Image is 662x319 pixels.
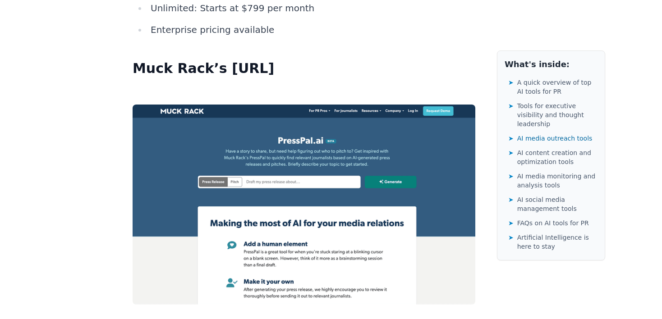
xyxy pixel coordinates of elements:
[517,134,593,143] span: AI media outreach tools
[517,195,598,213] span: AI social media management tools
[133,105,475,304] img: muckrack presspal.png
[508,78,514,87] span: ➤
[508,195,514,204] span: ➤
[508,76,598,98] a: ➤A quick overview of top AI tools for PR
[517,172,598,190] span: AI media monitoring and analysis tools
[517,101,598,128] span: Tools for executive visibility and thought leadership
[133,60,274,76] strong: Muck Rack’s [URL]
[508,101,514,110] span: ➤
[147,22,475,38] li: Enterprise pricing available
[508,231,598,253] a: ➤Artificial Intelligence is here to stay
[508,146,598,168] a: ➤AI content creation and optimization tools
[508,217,598,229] a: ➤FAQs on AI tools for PR
[508,193,598,215] a: ➤AI social media management tools
[508,233,514,242] span: ➤
[505,58,598,71] h2: What's inside:
[508,170,598,191] a: ➤AI media monitoring and analysis tools
[508,132,598,145] a: ➤AI media outreach tools
[517,219,589,228] span: FAQs on AI tools for PR
[517,78,598,96] span: A quick overview of top AI tools for PR
[508,134,514,143] span: ➤
[508,100,598,130] a: ➤Tools for executive visibility and thought leadership
[517,233,598,251] span: Artificial Intelligence is here to stay
[508,172,514,181] span: ➤
[508,148,514,157] span: ➤
[508,219,514,228] span: ➤
[517,148,598,166] span: AI content creation and optimization tools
